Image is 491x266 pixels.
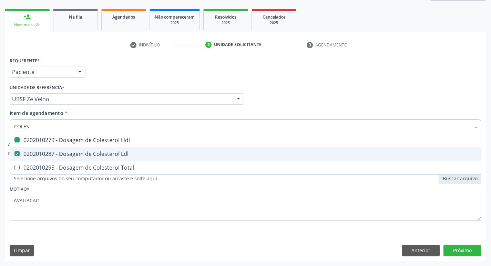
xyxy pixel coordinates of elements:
div: 0202010295 - Dosagem de Colesterol Total [14,165,477,170]
div: Unidade solicitante [214,42,262,48]
div: 0202010287 - Dosagem de Colesterol Ldl [14,151,477,157]
span: UBSF Ze Velho [12,96,230,103]
button: Limpar [10,245,34,256]
button: Anterior [402,245,440,256]
p: Nenhum anexo disponível. [8,150,70,157]
label: Unidade de referência [10,83,64,93]
div: 2025 [155,20,195,25]
span: Paciente [12,68,71,75]
span: Item de agendamento [10,110,63,116]
span: Na fila [69,14,82,20]
div: 0202010279 - Dosagem de Colesterol Hdl [14,137,477,143]
div: person_add [23,13,31,21]
span: Agendados [112,14,135,20]
button: Próximo [443,245,481,256]
span: Cancelados [263,14,286,20]
div: 2025 [208,20,243,25]
h6: Anexos adicionados [8,142,70,148]
label: Motivo [10,184,29,195]
div: 2025 [257,20,291,25]
span: Não compareceram [155,14,195,20]
label: Requerente [10,55,40,66]
div: 2 [205,42,212,48]
input: Buscar por procedimentos [14,119,470,133]
span: Resolvidos [215,14,236,20]
div: Nova marcação [10,22,45,28]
